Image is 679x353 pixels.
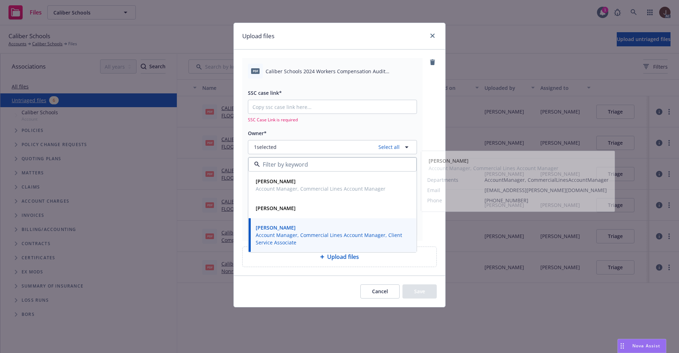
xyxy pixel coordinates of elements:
[484,186,609,194] span: [EMAIL_ADDRESS][PERSON_NAME][DOMAIN_NAME]
[242,31,274,41] h1: Upload files
[242,247,437,267] div: Upload files
[327,253,359,261] span: Upload files
[360,284,400,299] button: Cancel
[248,117,417,123] span: SSC Case Link is required
[484,176,609,184] span: AccountManager, CommercialLinesAccountManager
[248,100,417,114] input: Copy ssc case link here...
[260,160,402,169] input: Filter by keyword
[427,176,458,184] span: Departments
[266,68,417,75] span: Caliber Schools 2024 Workers Compensation Audit Statement.pdf
[376,143,400,151] a: Select all
[248,89,282,96] span: SSC case link*
[428,58,437,66] a: remove
[251,68,260,74] span: pdf
[484,197,609,204] span: [PHONE_NUMBER]
[256,178,296,185] strong: [PERSON_NAME]
[254,143,277,151] span: 1 selected
[617,339,666,353] button: Nova Assist
[256,231,408,246] span: Account Manager, Commercial Lines Account Manager, Client Service Associate
[248,130,267,137] span: Owner*
[256,185,385,192] span: Account Manager, Commercial Lines Account Manager
[256,224,296,231] strong: [PERSON_NAME]
[429,157,469,164] strong: [PERSON_NAME]
[632,343,660,349] span: Nova Assist
[248,140,417,154] button: 1selectedSelect all
[429,164,558,172] span: Account Manager, Commercial Lines Account Manager
[427,186,440,194] span: Email
[618,339,627,353] div: Drag to move
[427,197,442,204] span: Phone
[428,31,437,40] a: close
[256,205,296,212] strong: [PERSON_NAME]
